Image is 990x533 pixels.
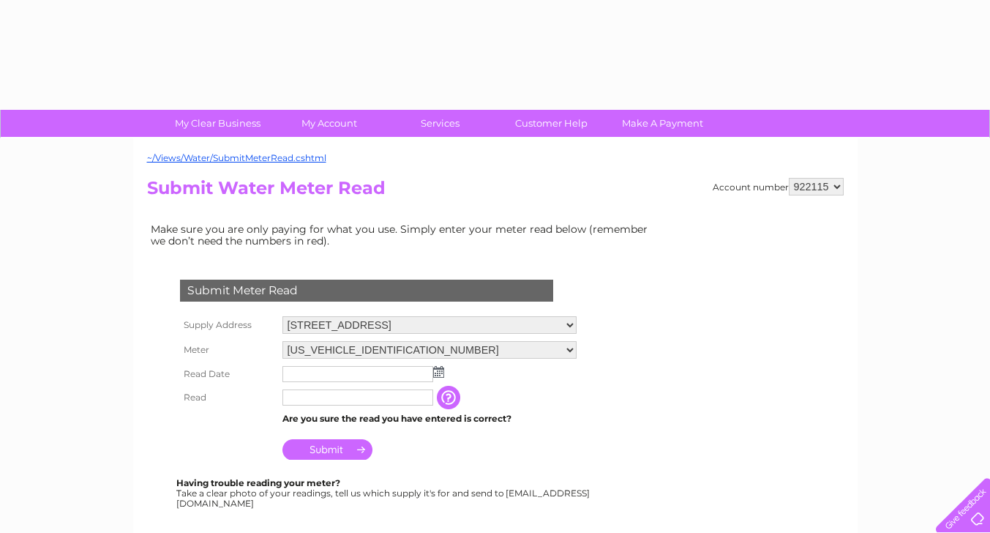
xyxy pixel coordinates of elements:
a: Services [380,110,500,137]
img: ... [433,366,444,378]
input: Submit [282,439,372,460]
a: My Clear Business [157,110,278,137]
th: Read [176,386,279,409]
a: ~/Views/Water/SubmitMeterRead.cshtml [147,152,326,163]
th: Read Date [176,362,279,386]
td: Make sure you are only paying for what you use. Simply enter your meter read below (remember we d... [147,220,659,250]
h2: Submit Water Meter Read [147,178,844,206]
a: Customer Help [491,110,612,137]
div: Submit Meter Read [180,280,553,302]
th: Supply Address [176,313,279,338]
th: Meter [176,338,279,362]
div: Account number [713,178,844,195]
input: Information [437,386,463,409]
div: Take a clear photo of your readings, tell us which supply it's for and send to [EMAIL_ADDRESS][DO... [176,478,592,508]
a: Make A Payment [602,110,723,137]
td: Are you sure the read you have entered is correct? [279,409,580,428]
b: Having trouble reading your meter? [176,477,340,488]
a: My Account [269,110,389,137]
